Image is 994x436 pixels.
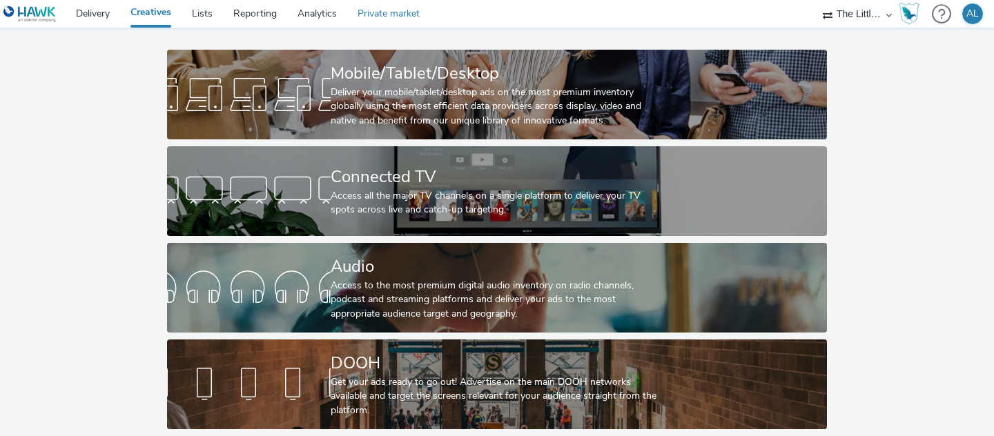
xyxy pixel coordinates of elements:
div: AL [966,3,979,24]
div: DOOH [331,351,658,375]
div: Get your ads ready to go out! Advertise on the main DOOH networks available and target the screen... [331,375,658,417]
a: Mobile/Tablet/DesktopDeliver your mobile/tablet/desktop ads on the most premium inventory globall... [167,50,826,139]
a: DOOHGet your ads ready to go out! Advertise on the main DOOH networks available and target the sc... [167,339,826,429]
a: AudioAccess to the most premium digital audio inventory on radio channels, podcast and streaming ... [167,243,826,333]
a: Connected TVAccess all the major TV channels on a single platform to deliver your TV spots across... [167,146,826,236]
div: Mobile/Tablet/Desktop [331,61,658,86]
img: Hawk Academy [899,3,919,25]
div: Access all the major TV channels on a single platform to deliver your TV spots across live and ca... [331,189,658,217]
a: Hawk Academy [899,3,925,25]
div: Connected TV [331,165,658,189]
div: Deliver your mobile/tablet/desktop ads on the most premium inventory globally using the most effi... [331,86,658,128]
div: Access to the most premium digital audio inventory on radio channels, podcast and streaming platf... [331,279,658,321]
img: undefined Logo [3,6,57,23]
div: Audio [331,255,658,279]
